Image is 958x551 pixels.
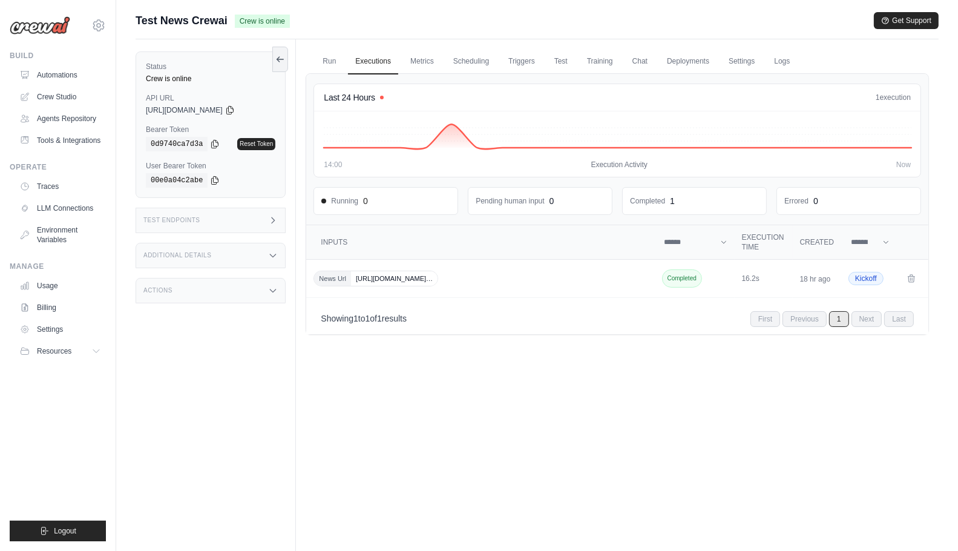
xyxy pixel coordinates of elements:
span: Previous [782,311,827,327]
span: [URL][DOMAIN_NAME]… [351,271,438,286]
a: LLM Connections [15,199,106,218]
span: Next [851,311,882,327]
nav: Pagination [750,311,914,327]
a: Logs [767,49,797,74]
span: 1 [377,314,382,323]
div: Crew is online [146,74,275,84]
button: Resources [15,341,106,361]
a: Crew Studio [15,87,106,107]
span: 14:00 [324,160,342,170]
div: 0 [363,195,368,207]
div: Manage [10,262,106,271]
span: 1 [353,314,358,323]
span: [URL][DOMAIN_NAME] [146,105,223,115]
a: Environment Variables [15,220,106,249]
a: Training [580,49,620,74]
th: Created [793,225,841,260]
h3: Test Endpoints [143,217,200,224]
span: Crew is online [235,15,290,28]
a: Usage [15,276,106,295]
span: Resources [37,346,71,356]
label: API URL [146,93,275,103]
div: Operate [10,162,106,172]
span: Test News Crewai [136,12,228,29]
a: Tools & Integrations [15,131,106,150]
h3: Actions [143,287,172,294]
h3: Additional Details [143,252,211,259]
div: execution [876,93,911,102]
a: Metrics [403,49,441,74]
span: First [750,311,780,327]
a: Test [547,49,575,74]
code: 0d9740ca7d3a [146,137,208,151]
a: Run [315,49,343,74]
a: Triggers [501,49,542,74]
span: Completed [662,269,702,288]
span: 1 [876,93,880,102]
div: Build [10,51,106,61]
span: Kickoff [848,272,884,285]
th: Inputs [306,225,657,260]
a: Agents Repository [15,109,106,128]
img: Logo [10,16,70,35]
nav: Pagination [306,303,928,334]
span: Now [896,160,911,170]
div: 16.2s [742,274,786,283]
a: Scheduling [446,49,496,74]
iframe: Chat Widget [897,493,958,551]
dd: Pending human input [476,196,544,206]
code: 00e0a04c2abe [146,173,208,188]
time: 18 hr ago [800,275,831,283]
a: Deployments [660,49,717,74]
dd: Completed [630,196,665,206]
a: Traces [15,177,106,196]
button: Get Support [874,12,939,29]
a: Chat [625,49,655,74]
a: Executions [348,49,398,74]
a: Reset Token [237,138,275,150]
label: User Bearer Token [146,161,275,171]
button: Logout [10,521,106,541]
h4: Last 24 Hours [324,91,375,104]
label: Bearer Token [146,125,275,134]
label: Status [146,62,275,71]
div: 0 [813,195,818,207]
dd: Errored [784,196,809,206]
span: Execution Activity [591,160,648,170]
a: Settings [15,320,106,339]
th: Execution Time [735,225,793,260]
a: Settings [721,49,762,74]
span: 1 [366,314,370,323]
a: Billing [15,298,106,317]
span: Logout [54,526,76,536]
span: Running [321,196,358,206]
div: 0 [550,195,554,207]
div: 1 [670,195,675,207]
a: Automations [15,65,106,85]
section: Crew executions table [306,225,928,334]
span: 1 [829,311,849,327]
span: News Url [314,271,351,286]
span: Last [884,311,914,327]
p: Showing to of results [321,312,407,325]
